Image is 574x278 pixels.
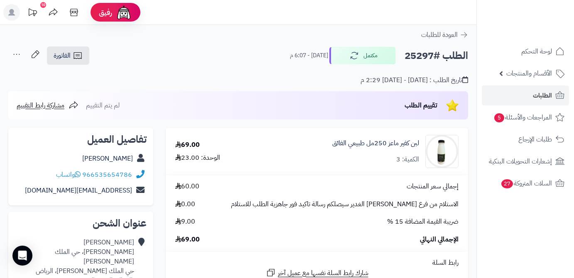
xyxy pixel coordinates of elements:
a: السلات المتروكة27 [482,173,569,193]
a: الطلبات [482,85,569,105]
a: مشاركة رابط التقييم [17,100,78,110]
div: 69.00 [175,140,200,150]
button: مكتمل [329,47,396,64]
span: الإجمالي النهائي [420,235,459,244]
a: لوحة التحكم [482,41,569,61]
span: إجمالي سعر المنتجات [407,182,459,191]
div: Open Intercom Messenger [12,246,32,266]
img: 1724605649-WhatsApp%20Image%202024-08-25%20at%207.56.20%20PM-90x90.jpeg [426,135,458,168]
span: لم يتم التقييم [86,100,120,110]
span: 9.00 [175,217,195,227]
h2: تفاصيل العميل [15,134,147,144]
div: الوحدة: 23.00 [175,153,220,163]
a: طلبات الإرجاع [482,129,569,149]
a: واتساب [56,170,81,180]
span: الاستلام من فرع [PERSON_NAME] الغدير سيصلكم رسالة تاكيد فور جاهزية الطلب للاستلام [231,200,459,209]
span: الأقسام والمنتجات [506,68,552,79]
span: مشاركة رابط التقييم [17,100,64,110]
div: الكمية: 3 [396,155,419,164]
h2: عنوان الشحن [15,218,147,228]
span: المراجعات والأسئلة [493,112,552,123]
a: العودة للطلبات [421,30,468,40]
div: 10 [40,2,46,8]
span: الفاتورة [54,51,71,61]
div: تاريخ الطلب : [DATE] - [DATE] 2:29 م [361,76,468,85]
a: [PERSON_NAME] [82,154,133,163]
span: 60.00 [175,182,199,191]
span: 5 [494,113,505,123]
a: المراجعات والأسئلة5 [482,107,569,127]
span: ضريبة القيمة المضافة 15 % [387,217,459,227]
span: السلات المتروكة [500,178,552,189]
span: 69.00 [175,235,200,244]
a: تحديثات المنصة [22,4,43,23]
small: [DATE] - 6:07 م [290,51,328,60]
h2: الطلب #25297 [405,47,468,64]
span: 0.00 [175,200,195,209]
a: الفاتورة [47,46,89,65]
img: logo-2.png [518,6,566,24]
span: طلبات الإرجاع [518,134,552,145]
img: ai-face.png [115,4,132,21]
span: 27 [501,179,513,189]
span: رفيق [99,7,112,17]
a: 966535654786 [82,170,132,180]
a: لبن كفير ماعز 250مل طبيعي الفائق [332,139,419,148]
a: شارك رابط السلة نفسها مع عميل آخر [266,268,368,278]
div: رابط السلة [169,258,465,268]
span: الطلبات [533,90,552,101]
a: [EMAIL_ADDRESS][DOMAIN_NAME] [25,185,132,195]
a: إشعارات التحويلات البنكية [482,151,569,171]
span: العودة للطلبات [421,30,458,40]
span: إشعارات التحويلات البنكية [489,156,552,167]
span: تقييم الطلب [405,100,437,110]
span: لوحة التحكم [521,46,552,57]
span: شارك رابط السلة نفسها مع عميل آخر [278,268,368,278]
